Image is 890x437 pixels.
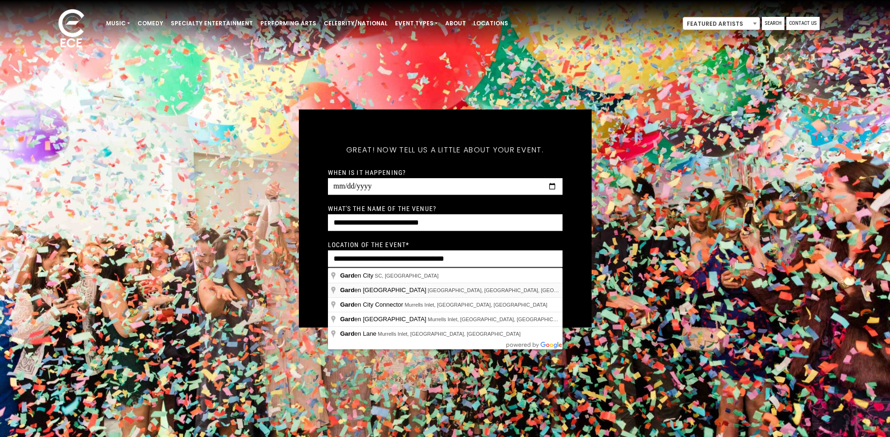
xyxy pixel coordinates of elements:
[375,273,439,279] span: SC, [GEOGRAPHIC_DATA]
[102,15,134,31] a: Music
[328,168,406,177] label: When is it happening?
[470,15,512,31] a: Locations
[320,15,391,31] a: Celebrity/National
[428,287,595,293] span: [GEOGRAPHIC_DATA], [GEOGRAPHIC_DATA], [GEOGRAPHIC_DATA]
[340,301,404,308] span: en City Connector
[167,15,257,31] a: Specialty Entertainment
[340,286,428,294] span: en [GEOGRAPHIC_DATA]
[328,241,410,249] label: Location of the event
[328,204,436,213] label: What's the name of the venue?
[257,15,320,31] a: Performing Arts
[328,133,563,167] h5: Great! Now tell us a little about your event.
[786,17,820,30] a: Contact Us
[134,15,167,31] a: Comedy
[340,272,354,279] span: Gard
[404,302,547,308] span: Murrells Inlet, [GEOGRAPHIC_DATA], [GEOGRAPHIC_DATA]
[683,17,760,30] span: Featured Artists
[340,272,375,279] span: en City
[340,286,354,294] span: Gard
[340,330,354,337] span: Gard
[340,316,428,323] span: en [GEOGRAPHIC_DATA]
[683,17,760,30] span: Featured Artists
[391,15,441,31] a: Event Types
[340,330,378,337] span: en Lane
[428,316,571,322] span: Murrells Inlet, [GEOGRAPHIC_DATA], [GEOGRAPHIC_DATA]
[48,7,95,52] img: ece_new_logo_whitev2-1.png
[340,316,354,323] span: Gard
[340,301,354,308] span: Gard
[762,17,784,30] a: Search
[378,331,520,337] span: Murrells Inlet, [GEOGRAPHIC_DATA], [GEOGRAPHIC_DATA]
[441,15,470,31] a: About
